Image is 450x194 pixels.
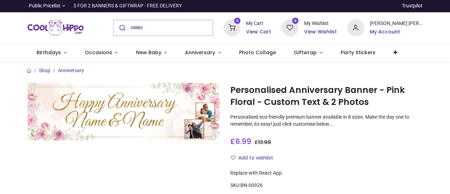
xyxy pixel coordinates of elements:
[230,136,251,146] span: £
[231,155,236,160] i: Add to wishlist
[29,2,60,10] span: Public Pricelist
[39,68,50,73] a: Shop
[292,18,299,24] sup: 0
[304,20,337,27] div: My Wishlist
[76,44,127,62] a: Occasions
[246,29,271,36] a: View Cart
[58,68,84,73] a: Anniversary
[230,182,423,189] div: SKU:
[370,29,423,36] a: My Account
[176,44,230,62] a: Anniversary
[258,139,271,146] span: 13.98
[370,20,423,27] div: [PERSON_NAME] [PERSON_NAME]
[136,49,161,56] span: New Baby
[230,170,423,177] div: Replace with React App.
[294,49,317,56] span: Giftwrap
[27,18,84,38] a: Logo of Cool Hippo
[239,49,276,56] span: Photo Collage
[127,44,176,62] a: New Baby
[240,182,263,188] span: BN-00926
[37,49,61,56] span: Birthdays
[230,84,423,108] h1: Personalised Anniversary Banner - Pink Floral - Custom Text & 2 Photos
[85,49,112,56] span: Occasions
[27,2,65,10] a: Public Pricelist
[27,83,220,140] img: Personalised Anniversary Banner - Pink Floral - Custom Text & 2 Photos
[235,136,251,146] span: 6.99
[114,20,130,36] button: Submit
[341,49,375,56] span: Party Stickers
[230,152,279,164] button: Add to wishlistAdd to wishlist
[285,44,332,62] a: Giftwrap
[402,2,423,10] a: Trustpilot
[246,20,271,27] div: My Cart
[224,24,240,30] a: 0
[304,29,337,36] a: View Wishlist
[73,2,182,10] div: 3 FOR 2 BANNERS & GIFTWRAP - FREE DELIVERY
[282,24,298,30] a: 0
[27,18,84,38] img: Cool Hippo
[255,139,271,146] span: £
[185,49,215,56] span: Anniversary
[27,44,76,62] a: Birthdays
[230,114,423,127] p: Personalised eco-friendly premium banner available in 8 sizes. Make the day one to remember, its ...
[234,18,241,24] sup: 0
